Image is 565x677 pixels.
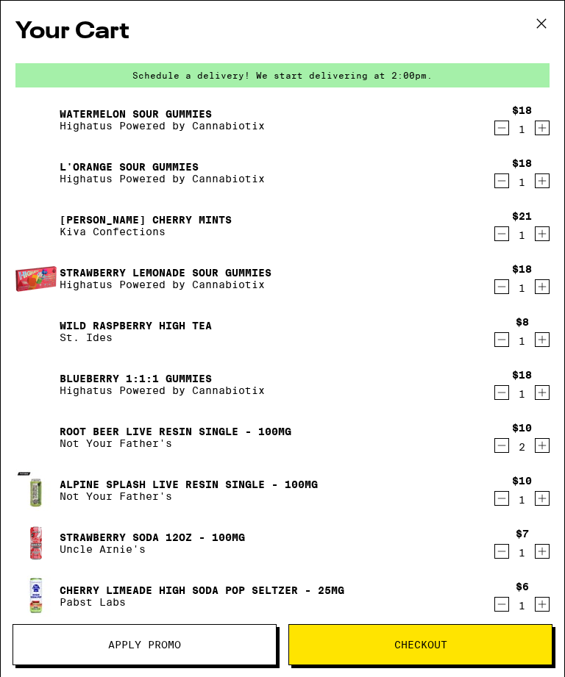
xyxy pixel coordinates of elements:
div: $18 [512,369,532,381]
a: Alpine Splash Live Resin Single - 100mg [60,479,318,490]
button: Decrement [494,226,509,241]
button: Increment [535,279,550,294]
button: Decrement [494,279,509,294]
p: Highatus Powered by Cannabiotix [60,120,265,132]
button: Increment [535,438,550,453]
div: $18 [512,157,532,169]
img: Wild Raspberry High Tea [15,311,57,352]
div: $7 [516,528,529,540]
button: Apply Promo [13,624,277,665]
img: Strawberry Lemonade Sour Gummies [15,266,57,292]
div: 1 [516,547,529,559]
img: Root Beer Live Resin Single - 100mg [15,417,57,458]
div: 1 [516,600,529,612]
div: $18 [512,104,532,116]
button: Decrement [494,121,509,135]
img: Petra Tart Cherry Mints [15,205,57,246]
a: Blueberry 1:1:1 Gummies [60,373,265,384]
button: Increment [535,121,550,135]
p: Highatus Powered by Cannabiotix [60,173,265,185]
button: Increment [535,385,550,400]
div: $10 [512,422,532,434]
div: 1 [512,388,532,400]
div: 1 [516,335,529,347]
h2: Your Cart [15,15,550,49]
div: $8 [516,316,529,328]
div: 1 [512,123,532,135]
div: $21 [512,210,532,222]
a: Watermelon Sour Gummies [60,108,265,120]
button: Increment [535,491,550,506]
p: Not Your Father's [60,437,291,449]
a: Cherry Limeade High Soda Pop Seltzer - 25mg [60,584,344,596]
button: Checkout [288,624,552,665]
img: Blueberry 1:1:1 Gummies [15,364,57,405]
div: 1 [512,229,532,241]
button: Decrement [494,491,509,506]
div: 1 [512,176,532,188]
button: Decrement [494,438,509,453]
button: Decrement [494,332,509,347]
button: Decrement [494,173,509,188]
p: Highatus Powered by Cannabiotix [60,384,265,396]
img: Alpine Splash Live Resin Single - 100mg [15,470,57,511]
button: Decrement [494,597,509,612]
p: Pabst Labs [60,596,344,608]
p: Not Your Father's [60,490,318,502]
button: Increment [535,597,550,612]
a: Root Beer Live Resin Single - 100mg [60,426,291,437]
button: Decrement [494,385,509,400]
button: Decrement [494,544,509,559]
div: 2 [512,441,532,453]
a: L'Orange Sour Gummies [60,161,265,173]
button: Increment [535,332,550,347]
span: Checkout [394,640,447,650]
div: $6 [516,581,529,592]
div: Schedule a delivery! We start delivering at 2:00pm. [15,63,550,87]
div: $18 [512,263,532,275]
div: 1 [512,494,532,506]
p: St. Ides [60,332,212,343]
p: Kiva Confections [60,226,232,237]
a: Strawberry Soda 12oz - 100mg [60,531,245,543]
a: [PERSON_NAME] Cherry Mints [60,214,232,226]
button: Increment [535,226,550,241]
div: $10 [512,475,532,487]
img: Strawberry Soda 12oz - 100mg [15,523,57,564]
a: Wild Raspberry High Tea [60,320,212,332]
button: Increment [535,173,550,188]
img: Cherry Limeade High Soda Pop Seltzer - 25mg [15,576,57,617]
p: Uncle Arnie's [60,543,245,555]
span: Apply Promo [108,640,181,650]
p: Highatus Powered by Cannabiotix [60,279,271,290]
div: 1 [512,282,532,294]
img: L'Orange Sour Gummies [15,152,57,193]
button: Increment [535,544,550,559]
a: Strawberry Lemonade Sour Gummies [60,267,271,279]
img: Watermelon Sour Gummies [15,99,57,140]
